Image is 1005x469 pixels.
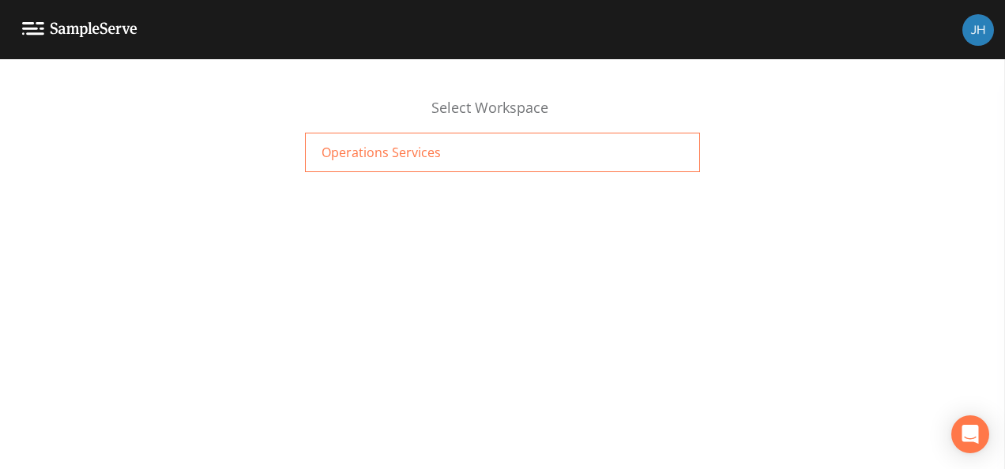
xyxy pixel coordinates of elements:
div: Select Workspace [305,97,700,133]
img: logo [22,22,137,37]
img: 84dca5caa6e2e8dac459fb12ff18e533 [962,14,994,46]
a: Operations Services [305,133,700,172]
div: Open Intercom Messenger [951,415,989,453]
span: Operations Services [322,143,441,162]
